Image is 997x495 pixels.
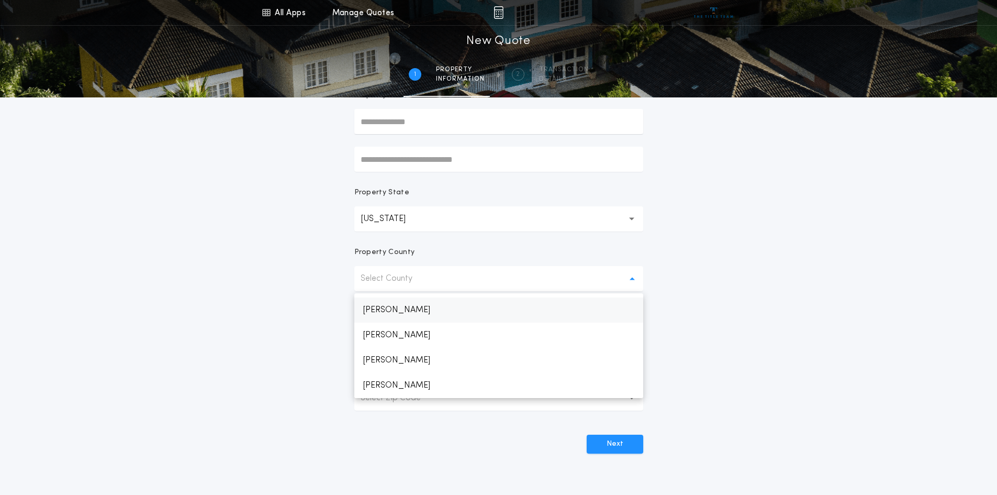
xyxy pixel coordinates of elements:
span: Property [436,65,485,74]
p: [US_STATE] [361,213,422,225]
img: img [494,6,503,19]
p: Select County [361,272,429,285]
p: Property State [354,188,409,198]
button: Select County [354,266,643,291]
p: Select Zip Code [361,392,438,404]
span: information [436,75,485,83]
h1: New Quote [466,33,530,50]
span: Transaction [539,65,589,74]
h2: 2 [516,70,520,79]
p: [PERSON_NAME] [354,373,643,398]
ul: Select County [354,293,643,398]
p: [PERSON_NAME] [354,323,643,348]
img: vs-icon [694,7,733,18]
p: [PERSON_NAME] [354,348,643,373]
span: details [539,75,589,83]
h2: 1 [414,70,416,79]
p: Property County [354,247,415,258]
p: [PERSON_NAME] [354,298,643,323]
button: Select Zip Code [354,386,643,411]
button: Next [587,435,643,454]
button: [US_STATE] [354,206,643,232]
